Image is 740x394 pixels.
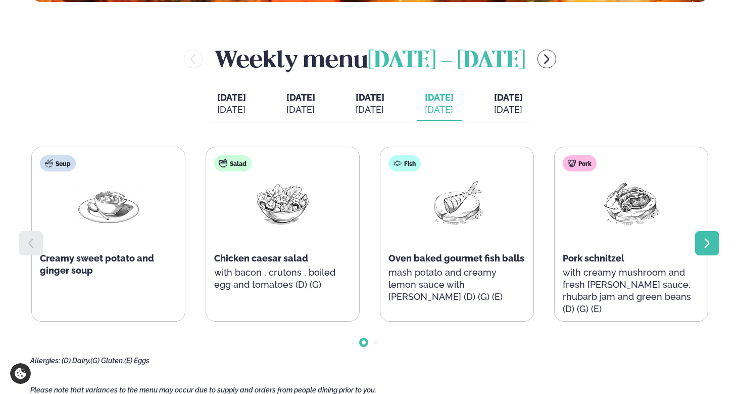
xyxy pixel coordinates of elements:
[286,92,315,103] span: [DATE]
[494,92,523,103] span: [DATE]
[425,104,454,116] div: [DATE]
[217,104,246,116] div: [DATE]
[374,340,378,344] span: Go to slide 2
[219,159,227,167] img: salad.svg
[568,159,576,167] img: pork.svg
[563,267,700,315] p: with creamy mushroom and fresh [PERSON_NAME] sauce, rhubarb jam and green beans (D) (G) (E)
[214,267,351,291] p: with bacon , crutons , boiled egg and tomatoes (D) (G)
[30,357,60,365] span: Allergies:
[184,50,203,68] button: menu-btn-left
[30,386,376,394] span: Please note that variances to the menu may occur due to supply and orders from people dining prio...
[215,42,525,75] h2: Weekly menu
[124,357,150,365] span: (E) Eggs
[278,87,323,121] button: [DATE] [DATE]
[599,180,664,227] img: Pork-Meat.png
[425,92,454,103] span: [DATE]
[486,87,531,121] button: [DATE] [DATE]
[388,155,421,171] div: Fish
[90,357,124,365] span: (G) Gluten,
[494,104,523,116] div: [DATE]
[368,50,525,72] span: [DATE] - [DATE]
[348,87,392,121] button: [DATE] [DATE]
[388,267,525,303] p: mash potato and creamy lemon sauce with [PERSON_NAME] (D) (G) (E)
[214,155,252,171] div: Salad
[209,87,254,121] button: [DATE] [DATE]
[40,253,154,276] span: Creamy sweet potato and ginger soup
[40,155,76,171] div: Soup
[362,340,366,344] span: Go to slide 1
[425,180,489,227] img: Fish.png
[10,363,31,384] a: Cookie settings
[286,104,315,116] div: [DATE]
[76,180,141,227] img: Soup.png
[214,253,308,264] span: Chicken caesar salad
[45,159,53,167] img: soup.svg
[537,50,556,68] button: menu-btn-right
[356,104,384,116] div: [DATE]
[388,253,524,264] span: Oven baked gourmet fish balls
[417,87,462,121] button: [DATE] [DATE]
[563,155,597,171] div: Pork
[62,357,90,365] span: (D) Dairy,
[356,92,384,103] span: [DATE]
[251,180,315,227] img: Salad.png
[217,92,246,104] span: [DATE]
[563,253,624,264] span: Pork schnitzel
[393,159,402,167] img: fish.svg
